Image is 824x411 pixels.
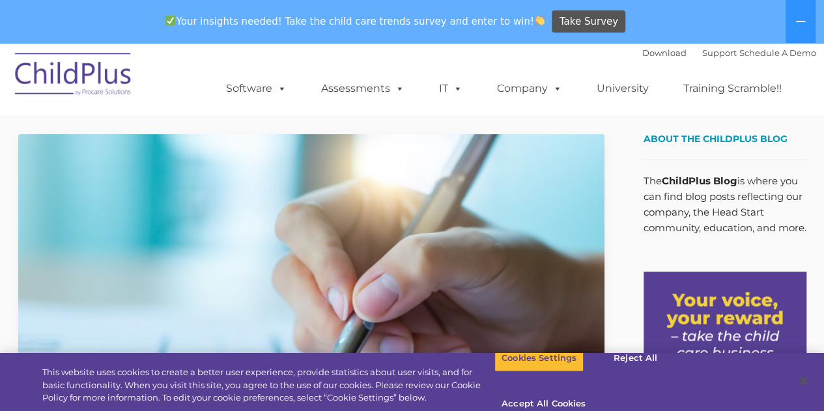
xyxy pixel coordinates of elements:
img: 👏 [535,16,545,25]
span: About the ChildPlus Blog [644,133,788,145]
img: ✅ [165,16,175,25]
a: University [584,76,662,102]
a: Take Survey [552,10,625,33]
span: Your insights needed! Take the child care trends survey and enter to win! [160,8,550,34]
a: Schedule A Demo [739,48,816,58]
strong: ChildPlus Blog [662,175,737,187]
a: Company [484,76,575,102]
font: | [642,48,816,58]
span: Take Survey [560,10,618,33]
a: Download [642,48,687,58]
a: Support [702,48,737,58]
a: Training Scramble!! [670,76,795,102]
button: Close [789,367,817,395]
a: Software [213,76,300,102]
button: Cookies Settings [494,345,584,372]
img: ChildPlus by Procare Solutions [8,44,139,109]
a: Assessments [308,76,418,102]
button: Reject All [595,345,676,372]
a: IT [426,76,476,102]
p: The is where you can find blog posts reflecting our company, the Head Start community, education,... [644,173,806,236]
div: This website uses cookies to create a better user experience, provide statistics about user visit... [42,366,494,404]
